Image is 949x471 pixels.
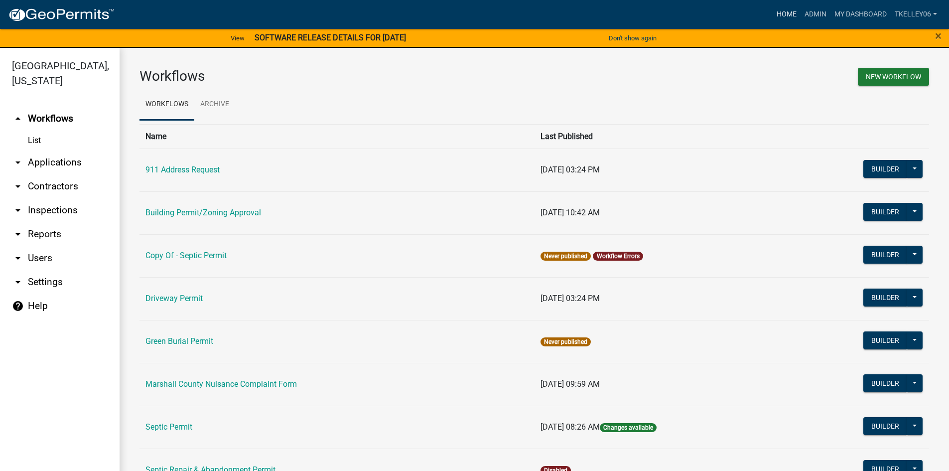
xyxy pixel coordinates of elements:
i: arrow_drop_down [12,252,24,264]
i: arrow_drop_down [12,204,24,216]
i: arrow_drop_down [12,157,24,168]
a: Marshall County Nuisance Complaint Form [145,379,297,389]
i: arrow_drop_up [12,113,24,125]
button: Builder [863,160,907,178]
i: arrow_drop_down [12,228,24,240]
span: Never published [541,252,591,261]
th: Name [139,124,535,149]
span: [DATE] 09:59 AM [541,379,600,389]
button: Builder [863,203,907,221]
a: Green Burial Permit [145,336,213,346]
button: Builder [863,331,907,349]
button: Builder [863,246,907,264]
th: Last Published [535,124,787,149]
i: arrow_drop_down [12,180,24,192]
span: × [935,29,942,43]
a: 911 Address Request [145,165,220,174]
a: Copy Of - Septic Permit [145,251,227,260]
a: Septic Permit [145,422,192,432]
span: Changes available [600,423,657,432]
a: Driveway Permit [145,294,203,303]
span: Never published [541,337,591,346]
span: [DATE] 10:42 AM [541,208,600,217]
h3: Workflows [139,68,527,85]
strong: SOFTWARE RELEASE DETAILS FOR [DATE] [255,33,406,42]
button: Don't show again [605,30,661,46]
a: Workflows [139,89,194,121]
button: Builder [863,417,907,435]
i: arrow_drop_down [12,276,24,288]
span: [DATE] 03:24 PM [541,294,600,303]
a: My Dashboard [830,5,891,24]
a: Workflow Errors [597,253,640,260]
button: Builder [863,374,907,392]
a: View [227,30,249,46]
button: Builder [863,289,907,307]
span: [DATE] 08:26 AM [541,422,600,432]
a: Building Permit/Zoning Approval [145,208,261,217]
a: Tkelley06 [891,5,941,24]
a: Archive [194,89,235,121]
button: New Workflow [858,68,929,86]
a: Admin [801,5,830,24]
a: Home [773,5,801,24]
i: help [12,300,24,312]
span: [DATE] 03:24 PM [541,165,600,174]
button: Close [935,30,942,42]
